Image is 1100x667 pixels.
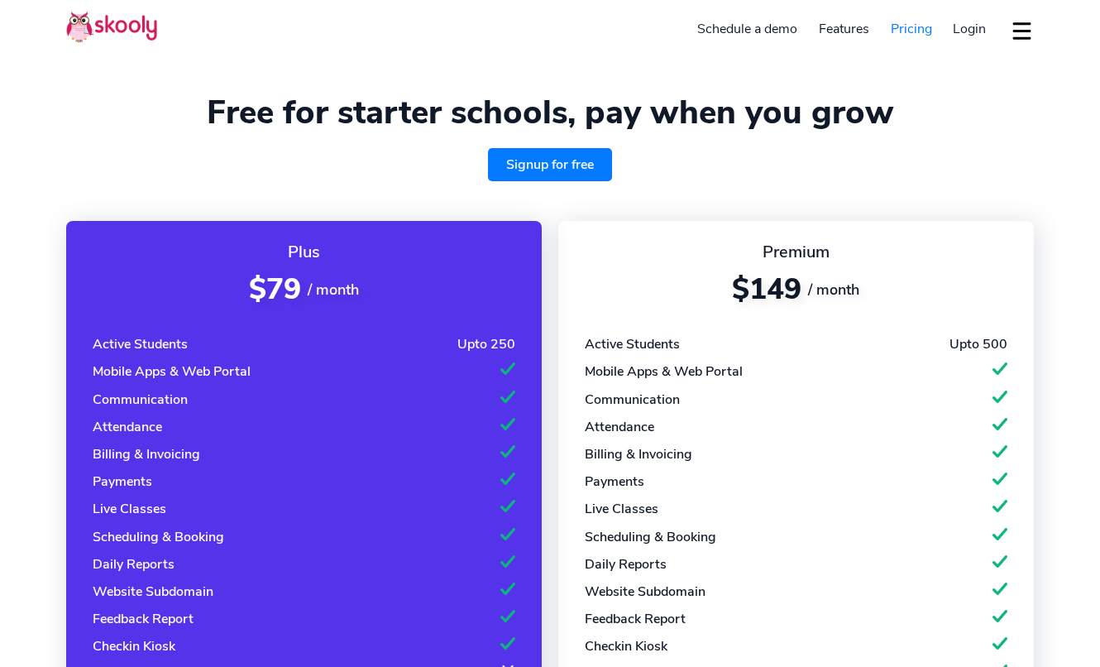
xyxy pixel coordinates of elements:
[585,391,680,409] div: Communication
[66,93,1034,132] h1: Free for starter schools, pay when you grow
[93,637,175,655] div: Checkin Kiosk
[880,16,943,42] a: Pricing
[585,610,686,628] div: Feedback Report
[93,583,213,601] div: Website Subdomain
[585,335,680,353] div: Active Students
[93,391,188,409] div: Communication
[585,500,658,518] div: Live Classes
[308,280,359,300] span: / month
[93,473,152,491] div: Payments
[93,362,251,381] div: Mobile Apps & Web Portal
[949,335,1007,353] div: Upto 500
[942,16,997,42] a: Login
[687,16,809,42] a: Schedule a demo
[457,335,515,353] div: Upto 250
[732,270,801,309] span: $149
[808,16,880,42] a: Features
[93,500,166,518] div: Live Classes
[585,241,1007,263] div: Premium
[93,610,194,628] div: Feedback Report
[488,148,612,181] a: Signup for free
[93,528,224,546] div: Scheduling & Booking
[585,445,692,463] div: Billing & Invoicing
[585,418,654,436] div: Attendance
[1010,12,1034,50] button: dropdown menu
[585,528,716,546] div: Scheduling & Booking
[66,11,157,43] img: Skooly
[585,555,667,573] div: Daily Reports
[93,445,200,463] div: Billing & Invoicing
[93,241,515,263] div: Plus
[93,418,162,436] div: Attendance
[891,20,932,38] span: Pricing
[249,270,301,309] span: $79
[953,20,986,38] span: Login
[585,473,644,491] div: Payments
[585,583,705,601] div: Website Subdomain
[93,335,188,353] div: Active Students
[585,362,743,381] div: Mobile Apps & Web Portal
[585,637,667,655] div: Checkin Kiosk
[93,555,175,573] div: Daily Reports
[808,280,859,300] span: / month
